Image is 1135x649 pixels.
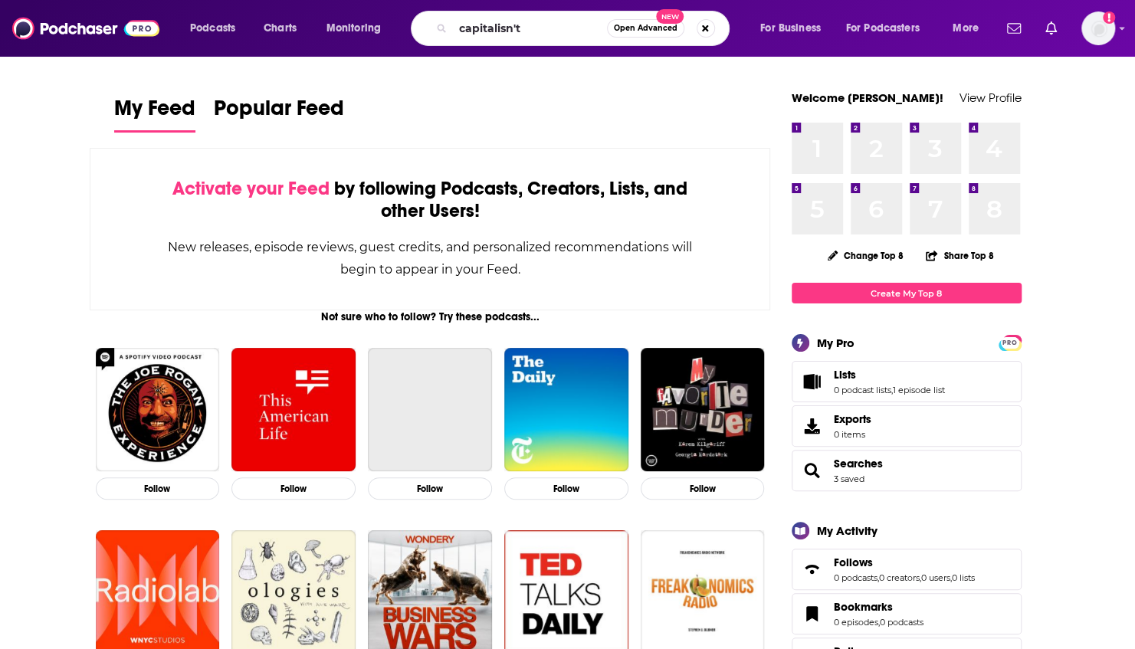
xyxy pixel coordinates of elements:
[760,18,821,39] span: For Business
[1081,11,1115,45] span: Logged in as WE_Broadcast
[231,348,356,472] img: This American Life
[326,18,381,39] span: Monitoring
[834,457,883,470] a: Searches
[368,348,492,472] a: Planet Money
[792,90,943,105] a: Welcome [PERSON_NAME]!
[921,572,950,583] a: 0 users
[264,18,297,39] span: Charts
[750,16,840,41] button: open menu
[878,617,880,628] span: ,
[614,25,677,32] span: Open Advanced
[942,16,998,41] button: open menu
[504,348,628,472] img: The Daily
[190,18,235,39] span: Podcasts
[114,95,195,133] a: My Feed
[1039,15,1063,41] a: Show notifications dropdown
[880,617,923,628] a: 0 podcasts
[952,572,975,583] a: 0 lists
[792,405,1022,447] a: Exports
[834,412,871,426] span: Exports
[792,593,1022,634] span: Bookmarks
[1001,15,1027,41] a: Show notifications dropdown
[891,385,893,395] span: ,
[641,348,765,472] img: My Favorite Murder with Karen Kilgariff and Georgia Hardstark
[925,241,994,270] button: Share Top 8
[214,95,344,130] span: Popular Feed
[656,9,684,24] span: New
[96,348,220,472] img: The Joe Rogan Experience
[953,18,979,39] span: More
[836,16,942,41] button: open menu
[834,617,878,628] a: 0 episodes
[641,477,765,500] button: Follow
[167,178,694,222] div: by following Podcasts, Creators, Lists, and other Users!
[114,95,195,130] span: My Feed
[950,572,952,583] span: ,
[96,477,220,500] button: Follow
[607,19,684,38] button: Open AdvancedNew
[834,385,891,395] a: 0 podcast lists
[797,603,828,624] a: Bookmarks
[792,283,1022,303] a: Create My Top 8
[877,572,879,583] span: ,
[834,600,893,614] span: Bookmarks
[179,16,255,41] button: open menu
[797,559,828,580] a: Follows
[834,556,873,569] span: Follows
[834,572,877,583] a: 0 podcasts
[834,474,864,484] a: 3 saved
[879,572,920,583] a: 0 creators
[818,246,914,265] button: Change Top 8
[792,361,1022,402] span: Lists
[797,415,828,437] span: Exports
[846,18,920,39] span: For Podcasters
[1081,11,1115,45] button: Show profile menu
[834,600,923,614] a: Bookmarks
[1081,11,1115,45] img: User Profile
[316,16,401,41] button: open menu
[12,14,159,43] img: Podchaser - Follow, Share and Rate Podcasts
[960,90,1022,105] a: View Profile
[834,556,975,569] a: Follows
[834,368,856,382] span: Lists
[920,572,921,583] span: ,
[834,429,871,440] span: 0 items
[1103,11,1115,24] svg: Add a profile image
[90,310,771,323] div: Not sure who to follow? Try these podcasts...
[1001,336,1019,348] a: PRO
[504,477,628,500] button: Follow
[792,450,1022,491] span: Searches
[797,371,828,392] a: Lists
[834,368,945,382] a: Lists
[1001,337,1019,349] span: PRO
[425,11,744,46] div: Search podcasts, credits, & more...
[792,549,1022,590] span: Follows
[453,16,607,41] input: Search podcasts, credits, & more...
[214,95,344,133] a: Popular Feed
[893,385,945,395] a: 1 episode list
[797,460,828,481] a: Searches
[368,477,492,500] button: Follow
[172,177,330,200] span: Activate your Feed
[254,16,306,41] a: Charts
[231,477,356,500] button: Follow
[167,236,694,280] div: New releases, episode reviews, guest credits, and personalized recommendations will begin to appe...
[817,336,855,350] div: My Pro
[817,523,877,538] div: My Activity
